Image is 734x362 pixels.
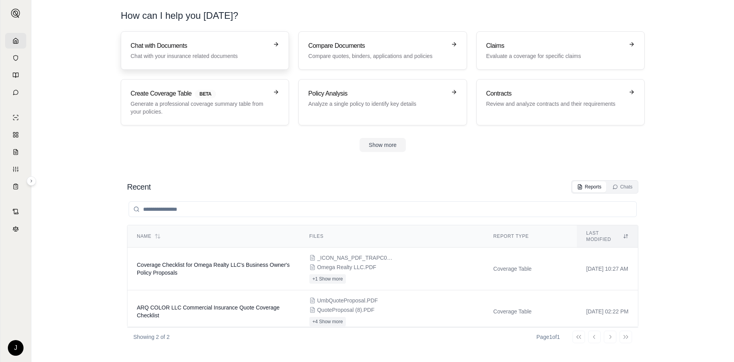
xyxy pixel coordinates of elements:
a: Chat [5,85,26,100]
th: Files [300,225,484,248]
a: Home [5,33,26,49]
div: Reports [577,184,601,190]
p: Review and analyze contracts and their requirements [486,100,624,108]
td: Coverage Table [484,290,577,333]
a: Claim Coverage [5,144,26,160]
p: Analyze a single policy to identify key details [308,100,446,108]
td: [DATE] 02:22 PM [577,290,638,333]
th: Report Type [484,225,577,248]
div: Page 1 of 1 [536,333,560,341]
img: Expand sidebar [11,9,20,18]
a: ContractsReview and analyze contracts and their requirements [476,79,645,125]
a: Documents Vault [5,50,26,66]
span: _ICON_NAS_PDF_TRAPC0PRD202507241432367994626080.PDF [317,254,396,262]
p: Showing 2 of 2 [133,333,170,341]
a: Policy AnalysisAnalyze a single policy to identify key details [298,79,467,125]
button: Expand sidebar [8,5,24,21]
button: +1 Show more [309,274,346,284]
a: Chat with DocumentsChat with your insurance related documents [121,31,289,70]
div: J [8,340,24,356]
a: Compare DocumentsCompare quotes, binders, applications and policies [298,31,467,70]
p: Chat with your insurance related documents [131,52,268,60]
h3: Contracts [486,89,624,98]
h1: How can I help you [DATE]? [121,9,645,22]
h3: Claims [486,41,624,51]
h2: Recent [127,181,151,192]
h3: Create Coverage Table [131,89,268,98]
span: Omega Realty LLC.PDF [317,263,376,271]
button: Expand sidebar [27,176,36,186]
a: Prompt Library [5,67,26,83]
h3: Policy Analysis [308,89,446,98]
a: Coverage Table [5,179,26,194]
span: ARQ COLOR LLC Commercial Insurance Quote Coverage Checklist [137,304,280,319]
div: Name [137,233,291,239]
p: Evaluate a coverage for specific claims [486,52,624,60]
button: Chats [608,181,637,192]
a: Create Coverage TableBETAGenerate a professional coverage summary table from your policies. [121,79,289,125]
span: Coverage Checklist for Omega Realty LLC's Business Owner's Policy Proposals [137,262,290,276]
div: Chats [612,184,632,190]
button: +4 Show more [309,317,346,326]
a: Custom Report [5,161,26,177]
td: Coverage Table [484,248,577,290]
a: Policy Comparisons [5,127,26,143]
span: QuoteProposal (8).PDF [317,306,374,314]
a: Legal Search Engine [5,221,26,237]
button: Show more [360,138,406,152]
a: Contract Analysis [5,204,26,219]
p: Generate a professional coverage summary table from your policies. [131,100,268,116]
a: ClaimsEvaluate a coverage for specific claims [476,31,645,70]
div: Last modified [586,230,629,243]
h3: Compare Documents [308,41,446,51]
p: Compare quotes, binders, applications and policies [308,52,446,60]
a: Single Policy [5,110,26,125]
h3: Chat with Documents [131,41,268,51]
button: Reports [572,181,606,192]
td: [DATE] 10:27 AM [577,248,638,290]
span: UmbQuoteProposal.PDF [317,297,378,304]
span: BETA [195,90,216,98]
